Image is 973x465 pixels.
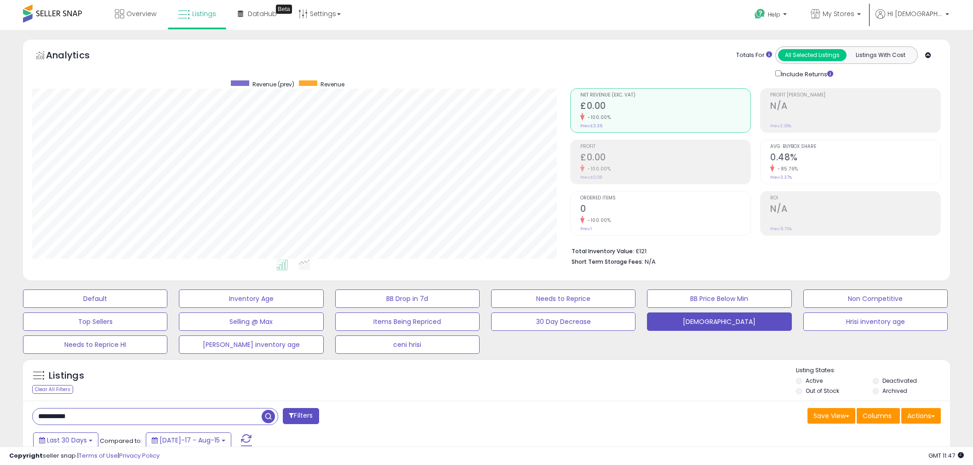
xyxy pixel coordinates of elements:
span: Revenue [321,80,344,88]
span: Columns [863,411,892,420]
div: Include Returns [768,68,844,79]
button: Items Being Repriced [335,312,480,331]
label: Out of Stock [806,387,839,395]
a: Terms of Use [79,451,118,460]
h2: £0.00 [580,101,750,113]
button: Needs to Reprice HI [23,335,167,354]
small: Prev: 2.38% [770,123,791,129]
button: Non Competitive [803,289,948,308]
span: Ordered Items [580,196,750,201]
div: Totals For [736,51,772,60]
strong: Copyright [9,451,43,460]
button: ceni hrisi [335,335,480,354]
button: Hrisi inventory age [803,312,948,331]
b: Short Term Storage Fees: [572,258,643,266]
button: Listings With Cost [846,49,915,61]
span: Last 30 Days [47,436,87,445]
span: ROI [770,196,940,201]
button: Last 30 Days [33,432,98,448]
span: Profit [PERSON_NAME] [770,93,940,98]
button: Inventory Age [179,289,323,308]
b: Total Inventory Value: [572,247,634,255]
span: DataHub [248,9,277,18]
h2: 0.48% [770,152,940,164]
span: 2025-09-15 11:47 GMT [928,451,964,460]
span: Avg. Buybox Share [770,144,940,149]
button: All Selected Listings [778,49,847,61]
div: Clear All Filters [32,385,73,394]
i: Get Help [754,8,766,20]
small: -100.00% [584,217,611,224]
small: -85.76% [774,165,798,172]
span: Net Revenue (Exc. VAT) [580,93,750,98]
span: Listings [192,9,216,18]
h5: Analytics [46,49,108,64]
h5: Listings [49,369,84,382]
button: Filters [283,408,319,424]
label: Deactivated [882,377,917,385]
h2: £0.00 [580,152,750,164]
small: Prev: 5.76% [770,226,792,232]
span: Profit [580,144,750,149]
span: Revenue (prev) [252,80,294,88]
span: Compared to: [100,437,142,445]
small: -100.00% [584,114,611,121]
small: -100.00% [584,165,611,172]
button: Selling @ Max [179,312,323,331]
small: Prev: £0.08 [580,175,602,180]
button: BB Drop in 7d [335,289,480,308]
h2: 0 [580,204,750,216]
h2: N/A [770,101,940,113]
button: [DEMOGRAPHIC_DATA] [647,312,791,331]
label: Archived [882,387,907,395]
small: Prev: £3.36 [580,123,602,129]
label: Active [806,377,823,385]
button: Needs to Reprice [491,289,635,308]
li: £121 [572,245,934,256]
span: N/A [645,257,656,266]
a: Privacy Policy [119,451,160,460]
div: Tooltip anchor [276,5,292,14]
span: Hi [DEMOGRAPHIC_DATA] [887,9,943,18]
p: Listing States: [796,366,950,375]
button: Top Sellers [23,312,167,331]
small: Prev: 3.37% [770,175,792,180]
span: Help [768,11,780,18]
h2: N/A [770,204,940,216]
button: Actions [901,408,941,424]
button: Columns [857,408,900,424]
button: BB Price Below Min [647,289,791,308]
button: Save View [807,408,855,424]
a: Help [747,1,796,30]
div: seller snap | | [9,452,160,460]
button: [PERSON_NAME] inventory age [179,335,323,354]
span: Overview [126,9,156,18]
a: Hi [DEMOGRAPHIC_DATA] [876,9,949,30]
button: Default [23,289,167,308]
span: [DATE]-17 - Aug-15 [160,436,220,445]
button: 30 Day Decrease [491,312,635,331]
small: Prev: 1 [580,226,592,232]
span: My Stores [823,9,854,18]
button: [DATE]-17 - Aug-15 [146,432,231,448]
